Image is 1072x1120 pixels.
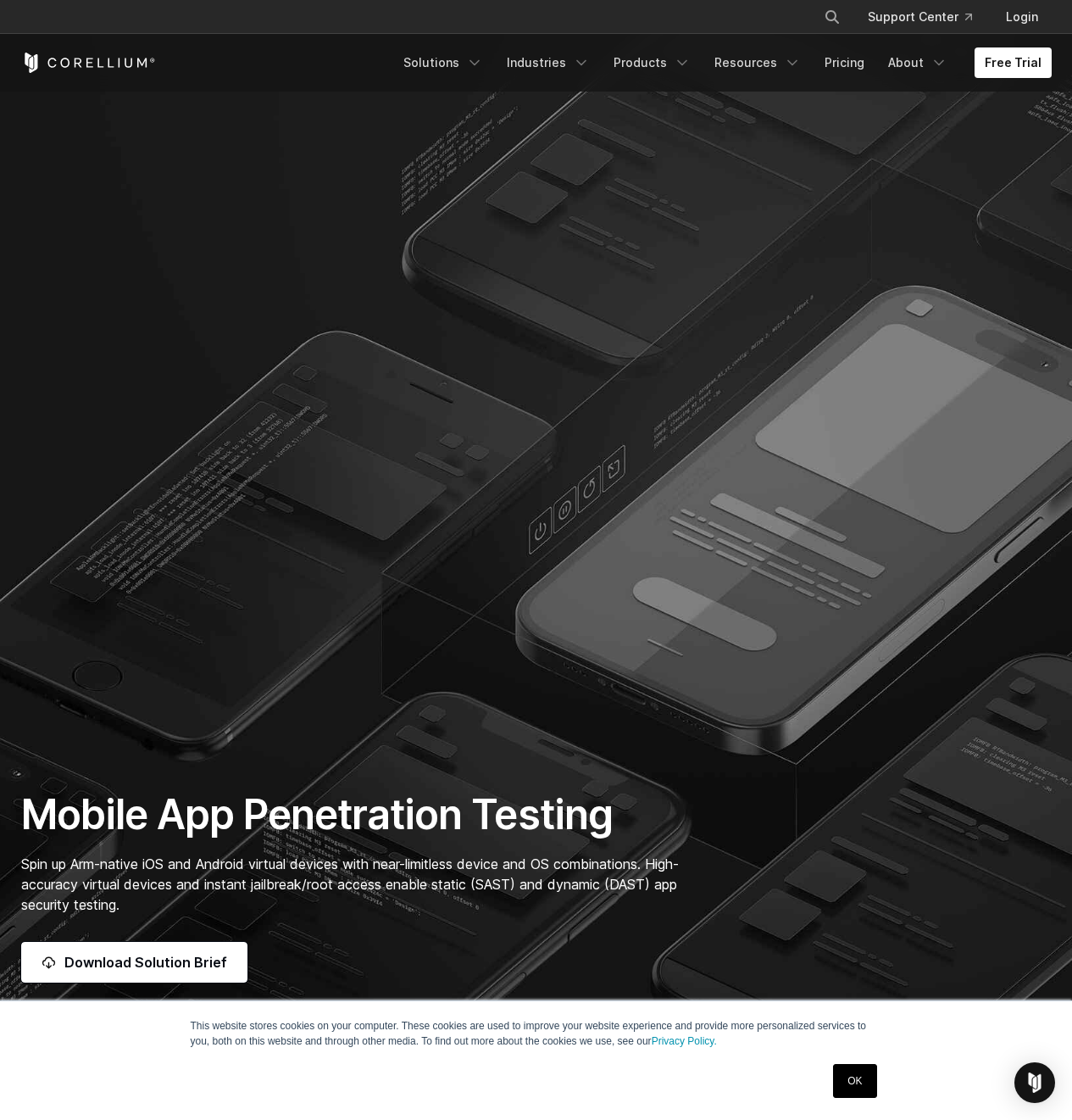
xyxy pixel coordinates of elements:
h1: Mobile App Penetration Testing [21,789,697,840]
button: Search [817,2,847,32]
a: Pricing [814,47,875,78]
a: Industries [497,47,600,78]
a: Free Trial [975,47,1052,78]
a: Resources [704,47,811,78]
a: Solutions [393,47,493,78]
a: Download Solution Brief [21,942,247,983]
span: Download Solution Brief [64,952,227,972]
a: Corellium Home [21,53,156,73]
a: Support Center [854,2,986,32]
div: Navigation Menu [803,2,1052,32]
a: OK [833,1064,876,1098]
a: About [878,47,958,78]
div: Navigation Menu [393,47,1052,78]
span: Spin up Arm-native iOS and Android virtual devices with near-limitless device and OS combinations... [21,855,679,913]
a: Products [603,47,701,78]
div: Open Intercom Messenger [1014,1062,1055,1103]
a: Login [992,2,1052,32]
a: Privacy Policy. [652,1035,717,1047]
p: This website stores cookies on your computer. These cookies are used to improve your website expe... [191,1018,882,1049]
